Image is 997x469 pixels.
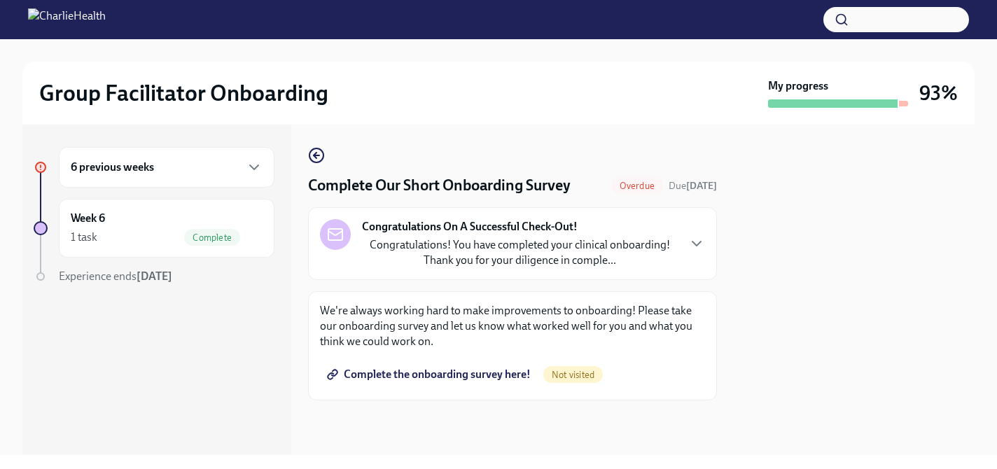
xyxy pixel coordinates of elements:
p: We're always working hard to make improvements to onboarding! Please take our onboarding survey a... [320,303,705,349]
strong: [DATE] [686,180,717,192]
h4: Complete Our Short Onboarding Survey [308,175,571,196]
strong: [DATE] [137,269,172,283]
strong: My progress [768,78,828,94]
a: Complete the onboarding survey here! [320,360,541,388]
div: 6 previous weeks [59,147,274,188]
a: Week 61 taskComplete [34,199,274,258]
span: Complete the onboarding survey here! [330,367,531,381]
h3: 93% [919,80,958,106]
div: 1 task [71,230,97,245]
span: Overdue [611,181,663,191]
p: Congratulations! You have completed your clinical onboarding! Thank you for your diligence in com... [362,237,677,268]
strong: Congratulations On A Successful Check-Out! [362,219,578,234]
span: Complete [184,232,240,243]
h2: Group Facilitator Onboarding [39,79,328,107]
span: September 14th, 2025 13:28 [669,179,717,192]
h6: 6 previous weeks [71,160,154,175]
span: Due [669,180,717,192]
h6: Week 6 [71,211,105,226]
img: CharlieHealth [28,8,106,31]
span: Not visited [543,370,603,380]
span: Experience ends [59,269,172,283]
